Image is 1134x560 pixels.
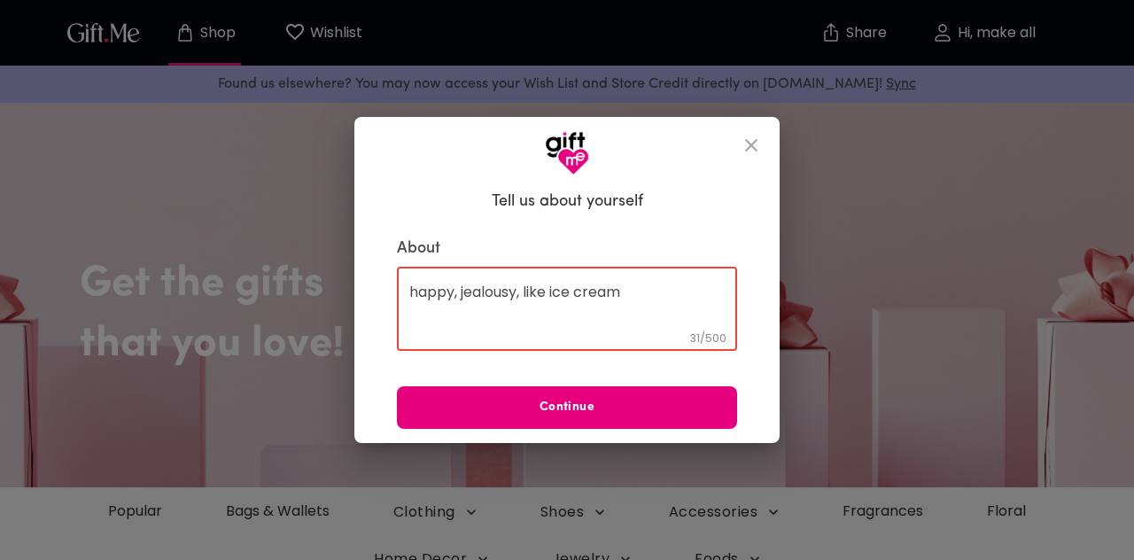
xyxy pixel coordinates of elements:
img: GiftMe Logo [545,131,589,175]
textarea: happy, jealousy, like ice cream [409,284,725,334]
button: Continue [397,386,737,429]
span: Continue [397,398,737,417]
span: 31 / 500 [690,331,726,346]
label: About [397,238,737,260]
button: close [730,124,773,167]
h6: Tell us about yourself [492,191,643,213]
